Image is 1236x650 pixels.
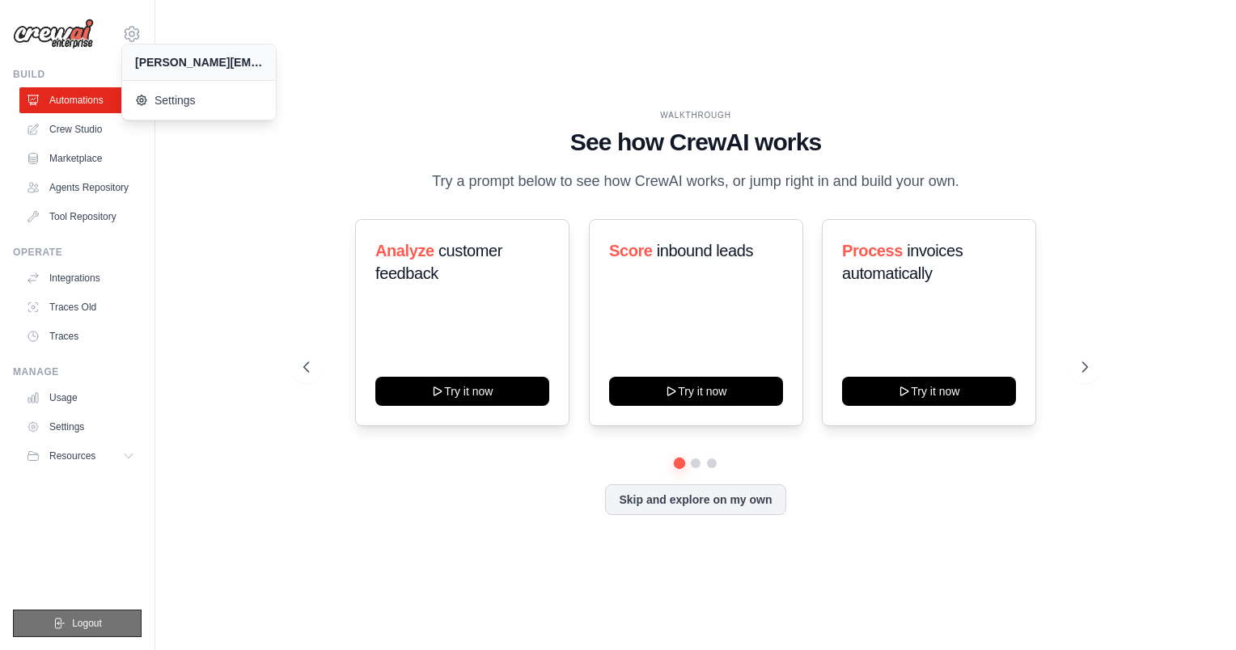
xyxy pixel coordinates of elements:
[19,294,142,320] a: Traces Old
[605,484,785,515] button: Skip and explore on my own
[135,92,263,108] span: Settings
[1155,572,1236,650] iframe: Chat Widget
[375,242,434,260] span: Analyze
[303,109,1088,121] div: WALKTHROUGH
[19,323,142,349] a: Traces
[72,617,102,630] span: Logout
[135,54,263,70] div: [PERSON_NAME][EMAIL_ADDRESS][PERSON_NAME][DOMAIN_NAME]
[13,246,142,259] div: Operate
[375,377,549,406] button: Try it now
[13,68,142,81] div: Build
[19,175,142,200] a: Agents Repository
[19,87,142,113] a: Automations
[657,242,753,260] span: inbound leads
[13,365,142,378] div: Manage
[609,242,653,260] span: Score
[13,19,94,49] img: Logo
[19,204,142,230] a: Tool Repository
[19,116,142,142] a: Crew Studio
[49,450,95,462] span: Resources
[19,146,142,171] a: Marketplace
[19,443,142,469] button: Resources
[19,265,142,291] a: Integrations
[303,128,1088,157] h1: See how CrewAI works
[609,377,783,406] button: Try it now
[19,385,142,411] a: Usage
[424,170,967,193] p: Try a prompt below to see how CrewAI works, or jump right in and build your own.
[375,242,502,282] span: customer feedback
[19,414,142,440] a: Settings
[842,377,1016,406] button: Try it now
[842,242,903,260] span: Process
[122,84,276,116] a: Settings
[13,610,142,637] button: Logout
